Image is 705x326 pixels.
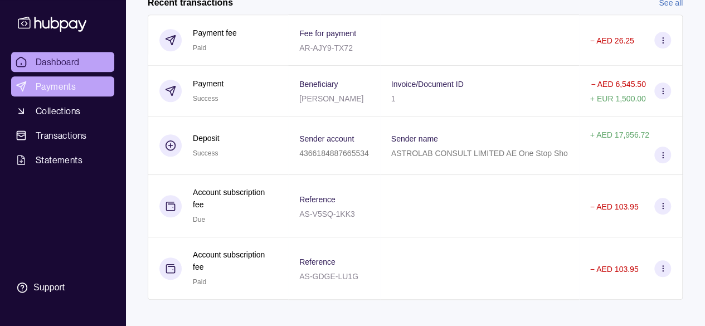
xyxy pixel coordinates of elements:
p: Reference [299,257,336,266]
span: Paid [193,278,206,286]
p: Deposit [193,132,219,144]
p: Invoice/Document ID [391,80,464,89]
p: − AED 103.95 [590,265,639,274]
p: AS-V5SQ-1KK3 [299,210,355,218]
p: 1 [391,94,396,103]
p: AS-GDGE-LU1G [299,272,358,281]
a: Payments [11,76,114,96]
a: Transactions [11,125,114,145]
p: Fee for payment [299,29,356,38]
p: Sender account [299,134,354,143]
p: 4366184887665534 [299,149,369,158]
span: Transactions [36,129,87,142]
p: − AED 103.95 [590,202,639,211]
span: Paid [193,44,206,52]
p: AR-AJY9-TX72 [299,43,353,52]
span: Payments [36,80,76,93]
p: Reference [299,195,336,204]
div: Support [33,281,65,294]
p: − AED 26.25 [590,36,634,45]
p: − AED 6,545.50 [591,80,645,89]
span: Collections [36,104,80,118]
span: Success [193,149,218,157]
p: ASTROLAB CONSULT LIMITED AE One Stop Sho [391,149,568,158]
p: Sender name [391,134,438,143]
a: Support [11,276,114,299]
a: Dashboard [11,52,114,72]
p: + EUR 1,500.00 [590,94,646,103]
p: [PERSON_NAME] [299,94,363,103]
p: + AED 17,956.72 [590,130,649,139]
span: Statements [36,153,82,167]
p: Account subscription fee [193,186,277,211]
a: Collections [11,101,114,121]
p: Payment fee [193,27,237,39]
p: Beneficiary [299,80,338,89]
a: Statements [11,150,114,170]
span: Dashboard [36,55,80,69]
p: Account subscription fee [193,249,277,273]
p: Payment [193,77,223,90]
span: Due [193,216,205,223]
span: Success [193,95,218,103]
